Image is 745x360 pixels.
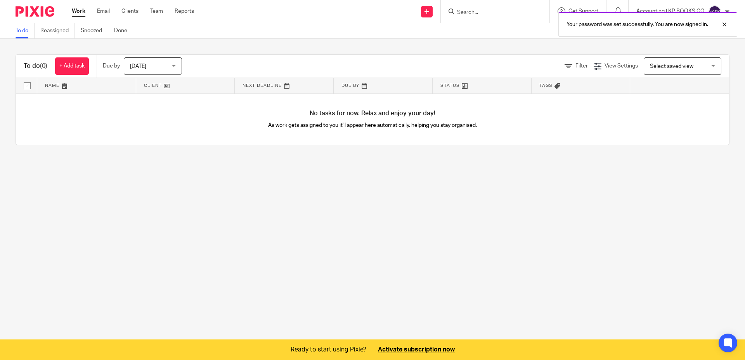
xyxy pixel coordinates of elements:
p: Your password was set successfully. You are now signed in. [567,21,708,28]
a: Email [97,7,110,15]
span: Filter [575,63,588,69]
a: Snoozed [81,23,108,38]
a: Work [72,7,85,15]
p: As work gets assigned to you it'll appear here automatically, helping you stay organised. [194,121,551,129]
a: Reports [175,7,194,15]
span: [DATE] [130,64,146,69]
a: Reassigned [40,23,75,38]
a: + Add task [55,57,89,75]
h4: No tasks for now. Relax and enjoy your day! [16,109,729,118]
a: Team [150,7,163,15]
p: Due by [103,62,120,70]
img: Pixie [16,6,54,17]
span: Tags [539,83,553,88]
span: Select saved view [650,64,693,69]
img: svg%3E [709,5,721,18]
a: To do [16,23,35,38]
span: View Settings [605,63,638,69]
a: Clients [121,7,139,15]
a: Done [114,23,133,38]
h1: To do [24,62,47,70]
span: (0) [40,63,47,69]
